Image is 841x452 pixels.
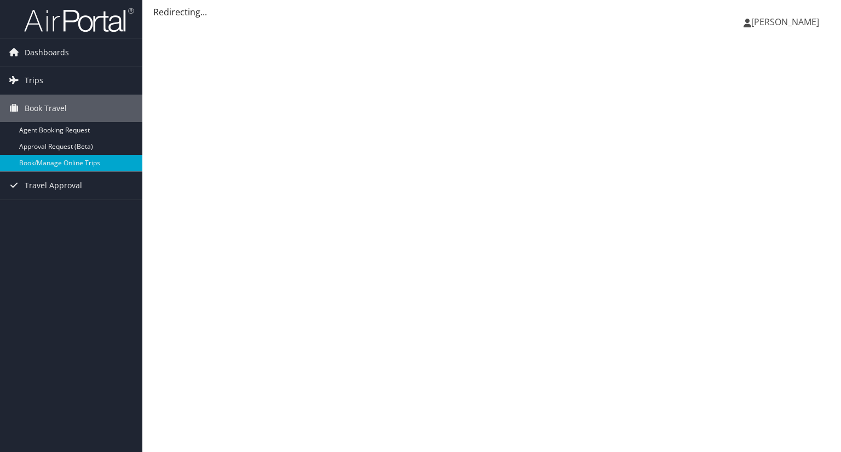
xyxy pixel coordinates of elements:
img: airportal-logo.png [24,7,134,33]
span: Book Travel [25,95,67,122]
span: Travel Approval [25,172,82,199]
a: [PERSON_NAME] [744,5,830,38]
span: [PERSON_NAME] [751,16,819,28]
span: Trips [25,67,43,94]
div: Redirecting... [153,5,830,19]
span: Dashboards [25,39,69,66]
